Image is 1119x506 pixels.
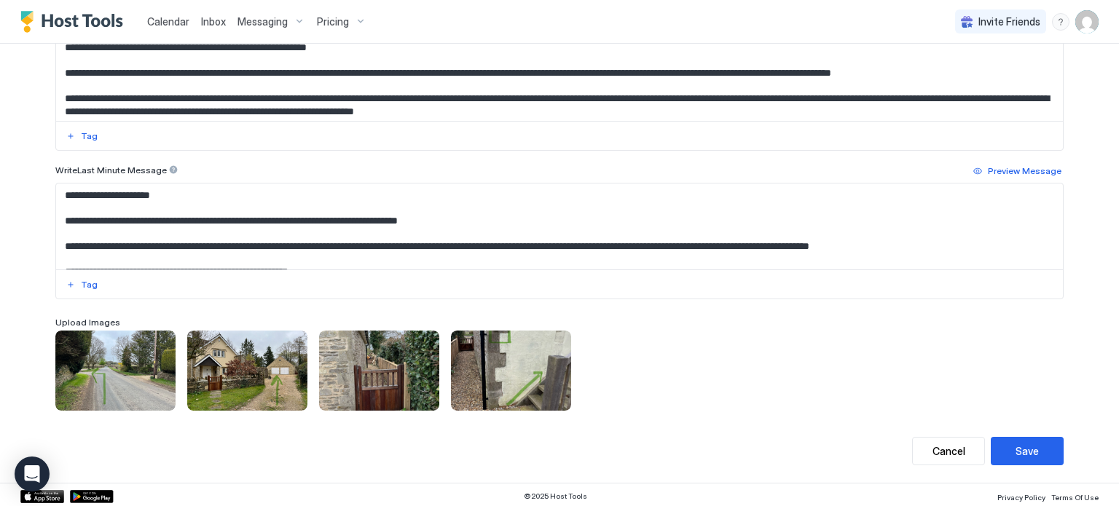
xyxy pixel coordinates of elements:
[317,15,349,28] span: Pricing
[55,317,120,328] span: Upload Images
[201,14,226,29] a: Inbox
[20,490,64,503] a: App Store
[55,331,176,411] div: View image
[971,162,1064,180] button: Preview Message
[978,15,1040,28] span: Invite Friends
[319,331,439,411] div: View image
[997,493,1045,502] span: Privacy Policy
[237,15,288,28] span: Messaging
[187,331,307,411] div: View image
[147,15,189,28] span: Calendar
[997,489,1045,504] a: Privacy Policy
[20,11,130,33] a: Host Tools Logo
[524,491,587,501] span: © 2025 Host Tools
[64,127,100,145] button: Tag
[56,183,1063,269] textarea: Input Field
[1051,493,1099,502] span: Terms Of Use
[1075,10,1099,33] div: User profile
[1051,489,1099,504] a: Terms Of Use
[201,15,226,28] span: Inbox
[147,14,189,29] a: Calendar
[1052,13,1069,31] div: menu
[15,456,50,491] div: Open Intercom Messenger
[81,278,98,291] div: Tag
[64,276,100,293] button: Tag
[988,165,1061,178] div: Preview Message
[55,165,167,175] span: Write Last Minute Message
[81,130,98,143] div: Tag
[70,490,114,503] a: Google Play Store
[451,331,571,411] div: View image
[1016,443,1039,459] div: Save
[912,437,985,465] button: Cancel
[932,443,965,459] div: Cancel
[56,35,1063,121] textarea: Input Field
[991,437,1064,465] button: Save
